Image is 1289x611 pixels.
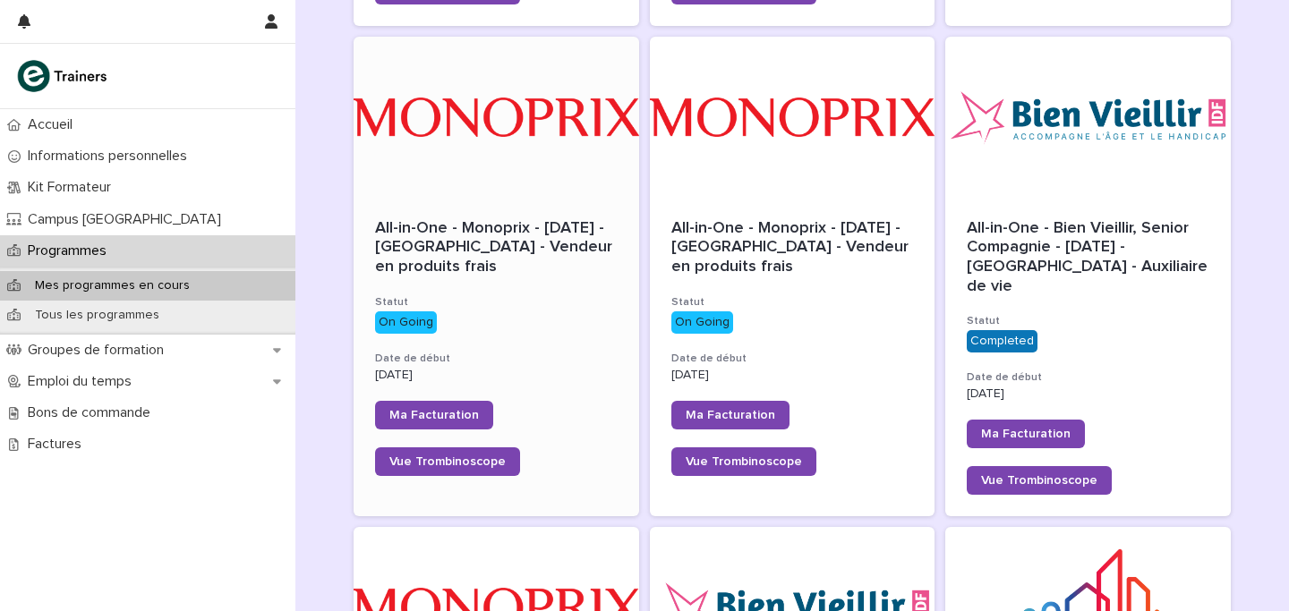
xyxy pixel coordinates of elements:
p: Programmes [21,242,121,259]
span: Ma Facturation [981,428,1071,440]
p: Kit Formateur [21,179,125,196]
p: Mes programmes en cours [21,278,204,293]
p: Factures [21,436,96,453]
span: Vue Trombinoscope [686,455,802,468]
span: Vue Trombinoscope [981,474,1097,487]
span: All-in-One - Bien Vieillir, Senior Compagnie - [DATE] - [GEOGRAPHIC_DATA] - Auxiliaire de vie [967,220,1212,294]
p: Groupes de formation [21,342,178,359]
span: All-in-One - Monoprix - [DATE] - [GEOGRAPHIC_DATA] - Vendeur en produits frais [671,220,913,275]
p: Campus [GEOGRAPHIC_DATA] [21,211,235,228]
a: All-in-One - Monoprix - [DATE] - [GEOGRAPHIC_DATA] - Vendeur en produits fraisStatutOn GoingDate ... [650,37,935,516]
p: Tous les programmes [21,308,174,323]
img: K0CqGN7SDeD6s4JG8KQk [14,58,113,94]
p: [DATE] [967,386,1209,402]
a: All-in-One - Bien Vieillir, Senior Compagnie - [DATE] - [GEOGRAPHIC_DATA] - Auxiliaire de vieStat... [945,37,1231,516]
span: Vue Trombinoscope [389,455,506,468]
span: All-in-One - Monoprix - [DATE] - [GEOGRAPHIC_DATA] - Vendeur en produits frais [375,220,617,275]
p: Informations personnelles [21,148,201,165]
h3: Date de début [375,352,618,366]
p: Accueil [21,116,87,133]
h3: Date de début [967,370,1209,385]
a: Vue Trombinoscope [375,447,520,476]
h3: Statut [967,314,1209,328]
a: All-in-One - Monoprix - [DATE] - [GEOGRAPHIC_DATA] - Vendeur en produits fraisStatutOn GoingDate ... [354,37,639,516]
a: Vue Trombinoscope [671,447,816,476]
h3: Statut [375,295,618,310]
p: Emploi du temps [21,373,146,390]
div: On Going [375,311,437,334]
p: Bons de commande [21,404,165,421]
div: Completed [967,330,1037,352]
a: Vue Trombinoscope [967,466,1112,495]
p: [DATE] [671,368,914,383]
span: Ma Facturation [686,409,775,421]
div: On Going [671,311,733,334]
span: Ma Facturation [389,409,479,421]
h3: Statut [671,295,914,310]
h3: Date de début [671,352,914,366]
a: Ma Facturation [967,420,1085,448]
p: [DATE] [375,368,618,383]
a: Ma Facturation [671,401,790,429]
a: Ma Facturation [375,401,493,429]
